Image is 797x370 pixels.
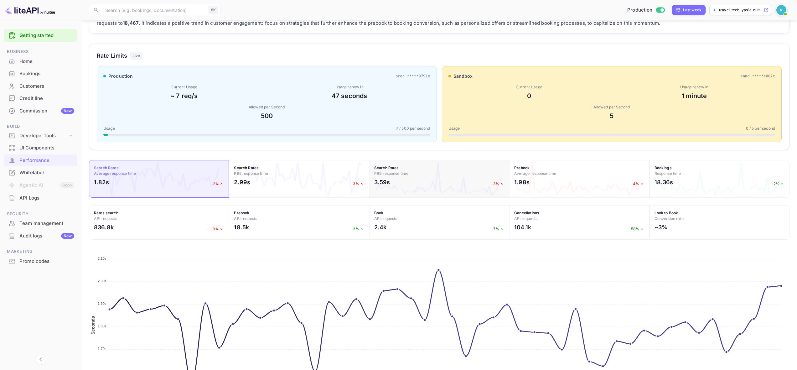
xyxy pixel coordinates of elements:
[776,5,786,15] img: Revolut
[4,154,77,166] a: Performance
[61,108,74,114] div: New
[655,171,681,176] span: Response time
[94,165,119,170] strong: Search Rates
[19,95,74,102] div: Credit line
[234,171,268,176] span: P95 response time
[4,217,77,229] a: Team management
[98,347,106,351] tspan: 1.70s
[374,211,384,215] strong: Book
[633,181,644,187] p: 4%
[4,80,77,92] a: Customers
[269,84,430,90] div: Usage renew in
[4,167,77,178] a: Whitelabel
[4,105,77,117] a: CommissionNew
[61,233,74,239] div: New
[374,171,409,176] span: P99 response time
[101,4,206,16] input: Search (e.g. bookings, documentation)
[234,216,257,221] span: API requests
[103,84,265,90] div: Current Usage
[19,258,74,265] div: Promo codes
[94,211,118,215] strong: Rates search
[19,58,74,65] div: Home
[448,111,775,121] div: 5
[374,223,387,232] h2: 2.4k
[98,279,106,283] tspan: 2.00s
[4,29,77,42] div: Getting started
[4,230,77,242] a: Audit logsNew
[19,107,74,115] div: Commission
[4,255,77,267] a: Promo codes
[655,223,667,232] h2: ~3%
[130,52,143,60] div: Live
[683,7,701,13] div: Last week
[209,226,224,232] p: -10%
[631,226,644,232] p: 58%
[94,178,109,186] h2: 1.82s
[772,181,784,187] p: -2%
[19,169,74,176] div: Whitelabel
[94,223,114,232] h2: 836.8k
[123,20,139,26] strong: 18,467
[234,165,259,170] strong: Search Rates
[493,226,504,232] p: 7%
[4,55,77,67] a: Home
[353,181,364,187] p: 3%
[448,91,610,101] div: 0
[94,216,117,221] span: API requests
[19,83,74,90] div: Customers
[353,226,364,232] p: 3%
[4,211,77,217] span: Security
[108,73,133,79] span: production
[4,68,77,79] a: Bookings
[374,165,399,170] strong: Search Rates
[103,111,430,121] div: 500
[655,216,684,221] span: Conversion rate
[19,70,74,77] div: Bookings
[4,123,77,130] span: Build
[234,211,249,215] strong: Prebook
[374,216,397,221] span: API requests
[4,248,77,255] span: Marketing
[98,302,106,305] tspan: 1.90s
[19,220,74,227] div: Team management
[4,192,77,204] div: API Logs
[94,171,136,176] span: Average response time
[4,142,77,154] a: UI Components
[269,91,430,101] div: 47 seconds
[4,130,77,141] div: Developer tools
[213,181,224,187] p: 2%
[19,32,74,39] a: Getting started
[374,178,390,186] h2: 3.59s
[514,216,537,221] span: API requests
[655,165,672,170] strong: Bookings
[19,195,74,202] div: API Logs
[4,154,77,167] div: Performance
[234,178,250,186] h2: 2.99s
[4,48,77,55] span: Business
[19,132,68,139] div: Developer tools
[613,91,775,101] div: 1 minute
[514,171,556,176] span: Average response time
[4,55,77,68] div: Home
[103,126,115,131] span: Usage
[98,324,106,328] tspan: 1.80s
[514,178,530,186] h2: 1.98s
[448,104,775,110] div: Allowed per Second
[448,126,460,131] span: Usage
[514,165,530,170] strong: Prebook
[234,223,249,232] h2: 18.5k
[493,181,504,187] p: 3%
[655,178,673,186] h2: 18.36s
[4,255,77,268] div: Promo codes
[5,5,55,15] img: LiteAPI logo
[514,211,539,215] strong: Cancellations
[746,126,775,131] span: 0 / 5 per second
[4,217,77,230] div: Team management
[4,92,77,105] div: Credit line
[625,7,667,14] div: Switch to Sandbox mode
[91,316,96,334] text: Seconds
